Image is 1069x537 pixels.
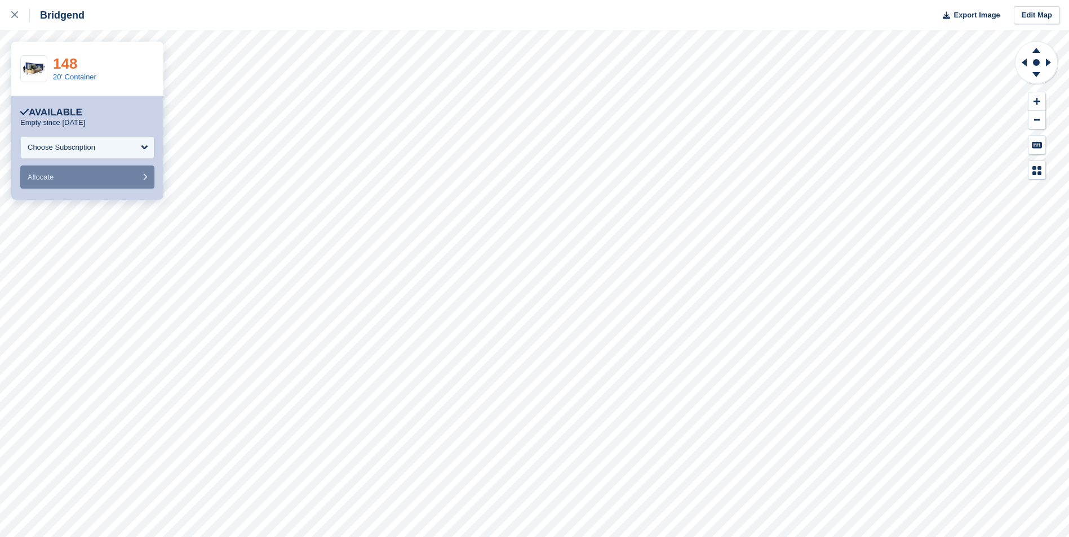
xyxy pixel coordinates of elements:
a: 148 [53,55,77,72]
button: Map Legend [1028,161,1045,180]
div: Available [20,107,82,118]
button: Zoom In [1028,92,1045,111]
img: 20-ft-container.jpg [21,59,47,79]
div: Choose Subscription [28,142,95,153]
button: Keyboard Shortcuts [1028,136,1045,154]
p: Empty since [DATE] [20,118,85,127]
button: Allocate [20,165,154,189]
span: Allocate [28,173,54,181]
button: Export Image [936,6,1000,25]
a: Edit Map [1014,6,1060,25]
div: Bridgend [30,8,85,22]
button: Zoom Out [1028,111,1045,129]
a: 20' Container [53,73,96,81]
span: Export Image [953,10,1000,21]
